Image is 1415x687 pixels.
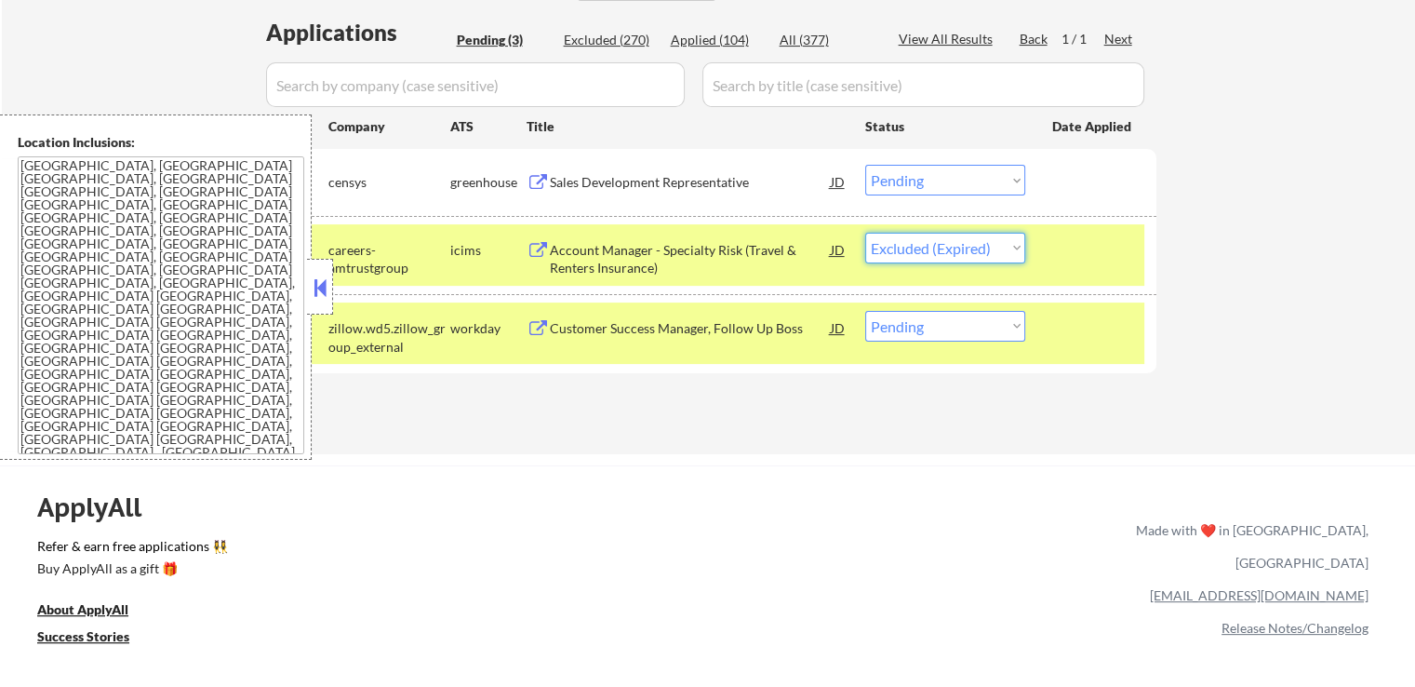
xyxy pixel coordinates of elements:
div: Company [328,117,450,136]
div: Pending (3) [457,31,550,49]
div: icims [450,241,527,260]
div: Status [865,109,1025,142]
div: Date Applied [1052,117,1134,136]
a: Buy ApplyAll as a gift 🎁 [37,559,223,583]
u: About ApplyAll [37,601,128,617]
div: zillow.wd5.zillow_group_external [328,319,450,356]
div: Back [1020,30,1049,48]
a: About ApplyAll [37,600,154,624]
div: All (377) [780,31,873,49]
a: Refer & earn free applications 👯‍♀️ [37,540,747,559]
div: JD [829,233,848,266]
div: Title [527,117,848,136]
div: greenhouse [450,173,527,192]
div: Sales Development Representative [550,173,831,192]
div: Location Inclusions: [18,133,304,152]
div: JD [829,311,848,344]
div: workday [450,319,527,338]
div: JD [829,165,848,198]
a: Release Notes/Changelog [1221,620,1368,636]
div: ATS [450,117,527,136]
a: Success Stories [37,627,154,651]
input: Search by title (case sensitive) [702,62,1144,107]
div: Next [1104,30,1134,48]
div: Customer Success Manager, Follow Up Boss [550,319,831,338]
div: careers-amtrustgroup [328,241,450,277]
a: [EMAIL_ADDRESS][DOMAIN_NAME] [1150,587,1368,603]
input: Search by company (case sensitive) [266,62,685,107]
div: View All Results [899,30,998,48]
div: Buy ApplyAll as a gift 🎁 [37,562,223,575]
div: Applied (104) [671,31,764,49]
u: Success Stories [37,628,129,644]
div: censys [328,173,450,192]
div: Applications [266,21,450,44]
div: ApplyAll [37,492,163,523]
div: Account Manager - Specialty Risk (Travel & Renters Insurance) [550,241,831,277]
div: Excluded (270) [564,31,657,49]
div: Made with ❤️ in [GEOGRAPHIC_DATA], [GEOGRAPHIC_DATA] [1128,514,1368,579]
div: 1 / 1 [1061,30,1104,48]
